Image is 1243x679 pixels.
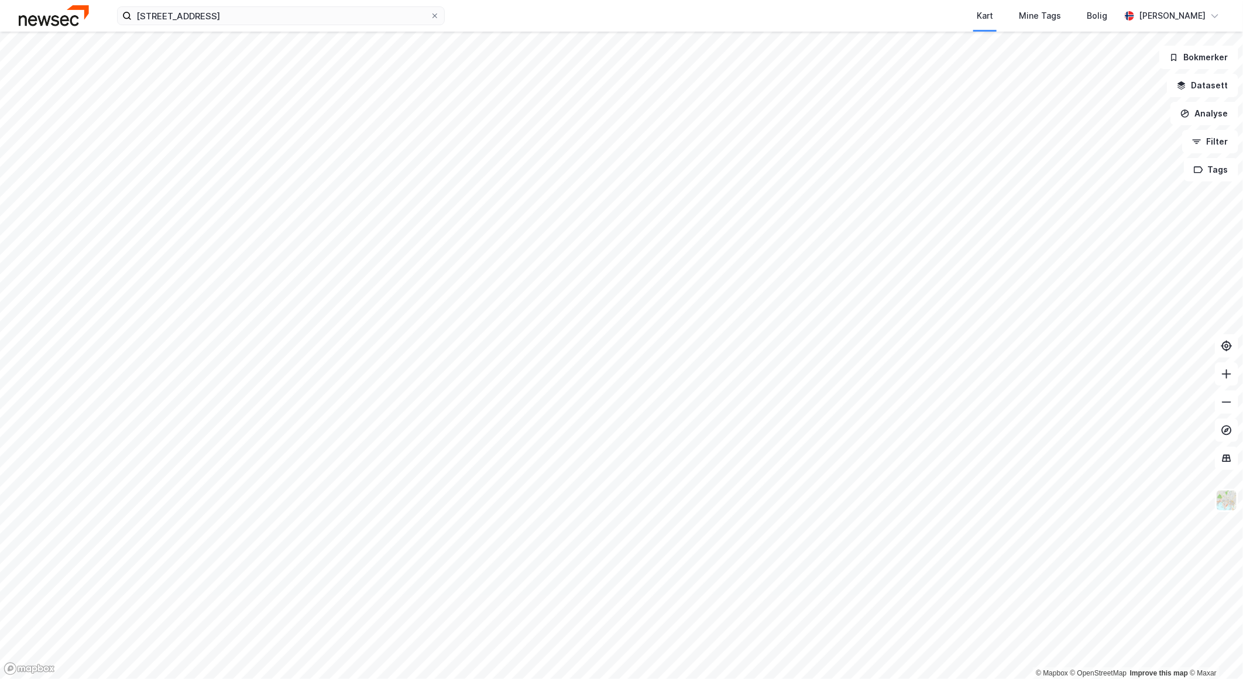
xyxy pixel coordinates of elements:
[1019,9,1061,23] div: Mine Tags
[1184,623,1243,679] div: Kontrollprogram for chat
[1167,74,1238,97] button: Datasett
[1170,102,1238,125] button: Analyse
[1036,669,1068,677] a: Mapbox
[1070,669,1127,677] a: OpenStreetMap
[132,7,430,25] input: Søk på adresse, matrikkel, gårdeiere, leietakere eller personer
[1087,9,1107,23] div: Bolig
[1130,669,1188,677] a: Improve this map
[1184,158,1238,181] button: Tags
[4,662,55,675] a: Mapbox homepage
[1182,130,1238,153] button: Filter
[1139,9,1206,23] div: [PERSON_NAME]
[1215,489,1238,512] img: Z
[1184,623,1243,679] iframe: Chat Widget
[19,5,89,26] img: newsec-logo.f6e21ccffca1b3a03d2d.png
[977,9,993,23] div: Kart
[1159,46,1238,69] button: Bokmerker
